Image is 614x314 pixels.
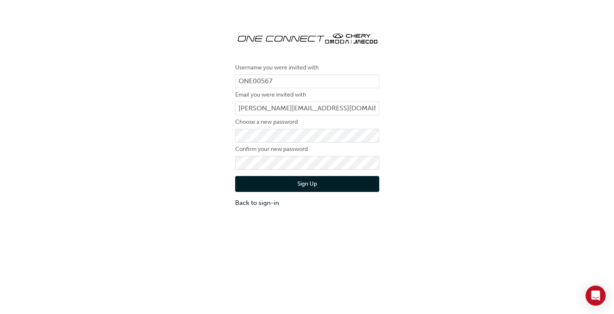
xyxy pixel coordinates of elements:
[235,117,379,127] label: Choose a new password
[235,144,379,154] label: Confirm your new password
[235,90,379,100] label: Email you were invited with
[235,198,379,208] a: Back to sign-in
[235,63,379,73] label: Username you were invited with
[235,74,379,89] input: Username
[235,176,379,192] button: Sign Up
[235,25,379,50] img: oneconnect
[586,286,606,306] div: Open Intercom Messenger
